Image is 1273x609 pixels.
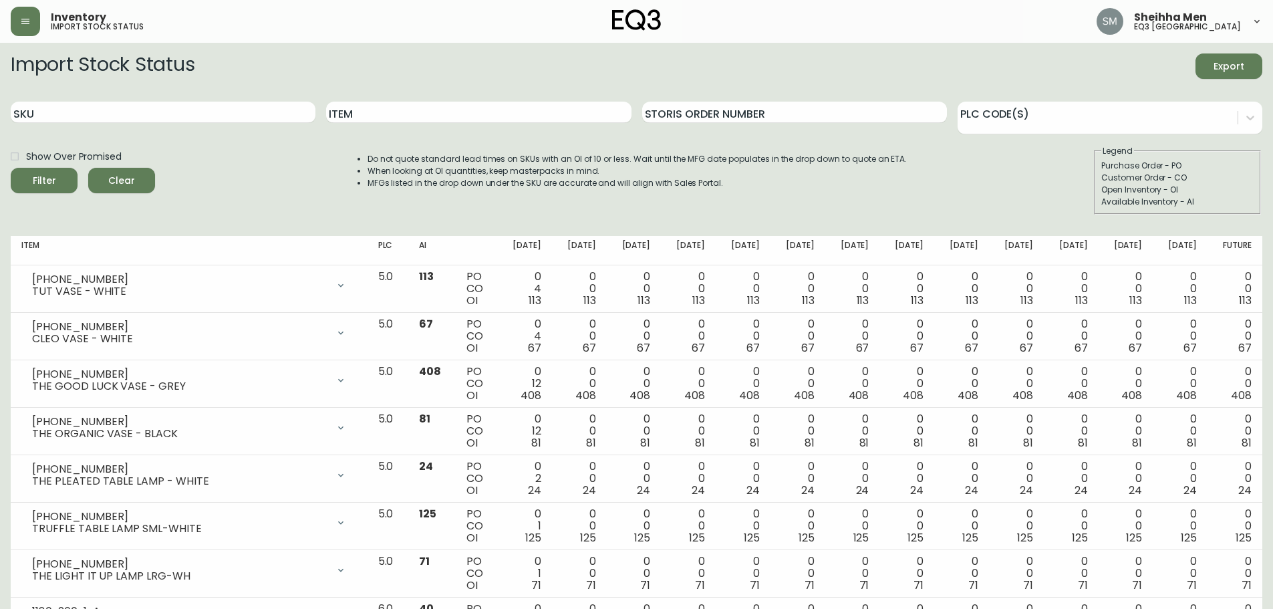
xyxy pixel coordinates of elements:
[1000,556,1033,592] div: 0 0
[1163,271,1197,307] div: 0 0
[836,271,869,307] div: 0 0
[890,508,924,544] div: 0 0
[508,556,541,592] div: 0 1
[1000,318,1033,354] div: 0 0
[801,483,815,498] span: 24
[836,461,869,497] div: 0 0
[1242,578,1252,593] span: 71
[879,236,934,265] th: [DATE]
[989,236,1044,265] th: [DATE]
[890,271,924,307] div: 0 0
[945,413,978,449] div: 0 0
[1023,435,1033,451] span: 81
[692,293,705,308] span: 113
[1134,23,1241,31] h5: eq3 [GEOGRAPHIC_DATA]
[1239,293,1252,308] span: 113
[907,530,924,545] span: 125
[368,455,408,503] td: 5.0
[368,177,907,189] li: MFGs listed in the drop down under the SKU are accurate and will align with Sales Portal.
[466,340,478,356] span: OI
[726,271,760,307] div: 0 0
[508,271,541,307] div: 0 4
[32,511,327,523] div: [PHONE_NUMBER]
[1176,388,1197,403] span: 408
[1195,53,1262,79] button: Export
[857,293,869,308] span: 113
[1054,271,1088,307] div: 0 0
[368,236,408,265] th: PLC
[368,408,408,455] td: 5.0
[836,508,869,544] div: 0 0
[750,435,760,451] span: 81
[368,153,907,165] li: Do not quote standard lead times on SKUs with an OI of 10 or less. Wait until the MFG date popula...
[563,366,596,402] div: 0 0
[1206,58,1252,75] span: Export
[911,293,924,308] span: 113
[21,271,357,300] div: [PHONE_NUMBER]TUT VASE - WHITE
[32,273,327,285] div: [PHONE_NUMBER]
[1132,578,1142,593] span: 71
[945,318,978,354] div: 0 0
[1163,366,1197,402] div: 0 0
[32,558,327,570] div: [PHONE_NUMBER]
[32,380,327,392] div: THE GOOD LUCK VASE - GREY
[466,530,478,545] span: OI
[770,236,825,265] th: [DATE]
[21,556,357,585] div: [PHONE_NUMBER]THE LIGHT IT UP LAMP LRG-WH
[781,556,815,592] div: 0 0
[617,461,651,497] div: 0 0
[794,388,815,403] span: 408
[1181,530,1197,545] span: 125
[368,550,408,598] td: 5.0
[1218,271,1252,307] div: 0 0
[1218,556,1252,592] div: 0 0
[1020,293,1033,308] span: 113
[1072,530,1088,545] span: 125
[521,388,541,403] span: 408
[368,313,408,360] td: 5.0
[1236,530,1252,545] span: 125
[799,530,815,545] span: 125
[617,556,651,592] div: 0 0
[836,556,869,592] div: 0 0
[634,530,650,545] span: 125
[726,413,760,449] div: 0 0
[1132,435,1142,451] span: 81
[1218,318,1252,354] div: 0 0
[368,503,408,550] td: 5.0
[859,435,869,451] span: 81
[746,483,760,498] span: 24
[965,483,978,498] span: 24
[563,556,596,592] div: 0 0
[1153,236,1208,265] th: [DATE]
[21,508,357,537] div: [PHONE_NUMBER]TRUFFLE TABLE LAMP SML-WHITE
[563,413,596,449] div: 0 0
[726,556,760,592] div: 0 0
[1012,388,1033,403] span: 408
[1097,8,1123,35] img: cfa6f7b0e1fd34ea0d7b164297c1067f
[552,236,607,265] th: [DATE]
[1075,483,1088,498] span: 24
[966,293,978,308] span: 113
[890,318,924,354] div: 0 0
[508,366,541,402] div: 0 12
[689,530,705,545] span: 125
[11,236,368,265] th: Item
[913,435,924,451] span: 81
[640,435,650,451] span: 81
[1184,293,1197,308] span: 113
[836,413,869,449] div: 0 0
[497,236,552,265] th: [DATE]
[692,340,705,356] span: 67
[945,556,978,592] div: 0 0
[32,428,327,440] div: THE ORGANIC VASE - BLACK
[1054,461,1088,497] div: 0 0
[1134,12,1207,23] span: Sheihha Men
[1183,340,1197,356] span: 67
[1078,578,1088,593] span: 71
[466,293,478,308] span: OI
[419,364,441,379] span: 408
[583,293,596,308] span: 113
[726,366,760,402] div: 0 0
[968,435,978,451] span: 81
